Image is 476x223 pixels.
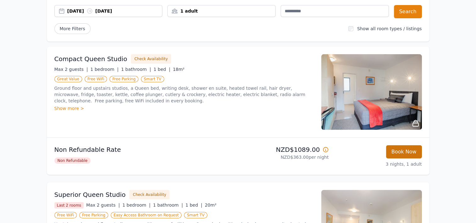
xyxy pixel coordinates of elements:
div: [DATE] [DATE] [67,8,162,14]
span: Max 2 guests | [86,203,120,208]
span: Free WiFi [54,212,77,218]
span: More Filters [54,23,91,34]
p: 3 nights, 1 adult [334,161,422,167]
span: 1 bedroom | [122,203,151,208]
div: 1 adult [168,8,275,14]
p: NZD$1089.00 [241,145,329,154]
button: Search [394,5,422,18]
span: Last 2 rooms [54,202,84,209]
button: Check Availability [129,190,170,199]
span: Non Refundable [54,157,91,164]
span: 20m² [205,203,216,208]
span: Smart TV [184,212,207,218]
span: Easy Access Bathroom on Request [111,212,182,218]
span: 1 bathroom | [153,203,183,208]
label: Show all room types / listings [357,26,422,31]
span: 1 bedroom | [90,67,119,72]
span: Free Parking [79,212,108,218]
span: Free Parking [109,76,138,82]
button: Book Now [386,145,422,158]
h3: Compact Queen Studio [54,54,127,63]
p: Non Refundable Rate [54,145,236,154]
span: Free WiFi [85,76,107,82]
button: Check Availability [131,54,171,64]
div: Show more > [54,105,314,111]
span: 1 bed | [154,67,170,72]
h3: Superior Queen Studio [54,190,126,199]
p: Ground floor and upstairs studios, a Queen bed, writing desk, shower en suite, heated towel rail,... [54,85,314,104]
span: Smart TV [141,76,164,82]
span: 1 bathroom | [121,67,151,72]
p: NZD$363.00 per night [241,154,329,160]
span: 1 bed | [186,203,202,208]
span: 18m² [173,67,184,72]
span: Max 2 guests | [54,67,88,72]
span: Great Value [54,76,82,82]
